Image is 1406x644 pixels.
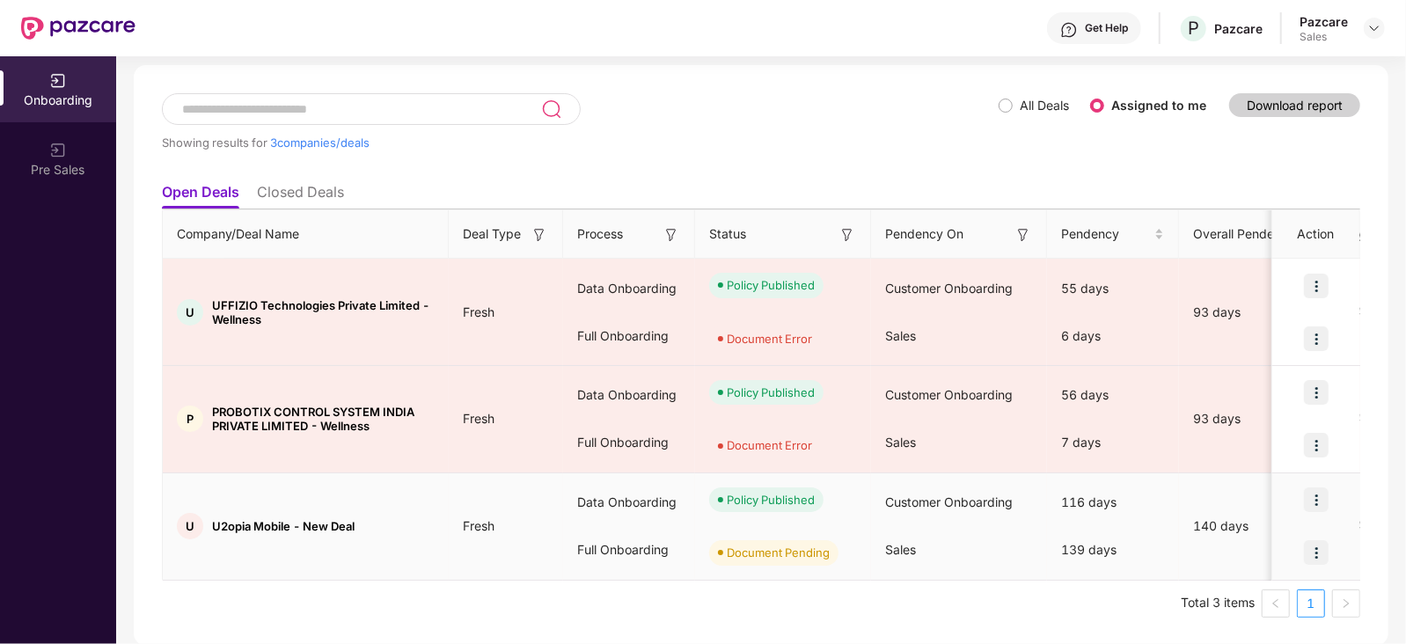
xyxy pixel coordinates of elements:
[1047,312,1179,360] div: 6 days
[1300,13,1348,30] div: Pazcare
[257,183,344,209] li: Closed Deals
[1047,265,1179,312] div: 55 days
[1304,380,1329,405] img: icon
[1179,303,1329,322] div: 93 days
[212,519,355,533] span: U2opia Mobile - New Deal
[727,276,815,294] div: Policy Published
[727,544,830,561] div: Document Pending
[885,435,916,450] span: Sales
[1014,226,1032,244] img: svg+xml;base64,PHN2ZyB3aWR0aD0iMTYiIGhlaWdodD0iMTYiIHZpZXdCb3g9IjAgMCAxNiAxNiIgZmlsbD0ibm9uZSIgeG...
[1111,98,1206,113] label: Assigned to me
[1229,93,1360,117] button: Download report
[1297,589,1325,618] li: 1
[1085,21,1128,35] div: Get Help
[1181,589,1255,618] li: Total 3 items
[212,405,435,433] span: PROBOTIX CONTROL SYSTEM INDIA PRIVATE LIMITED - Wellness
[885,224,963,244] span: Pendency On
[885,387,1013,402] span: Customer Onboarding
[1061,224,1151,244] span: Pendency
[449,304,509,319] span: Fresh
[1047,419,1179,466] div: 7 days
[1179,210,1329,259] th: Overall Pendency
[727,436,812,454] div: Document Error
[270,135,370,150] span: 3 companies/deals
[1179,409,1329,428] div: 93 days
[885,542,916,557] span: Sales
[563,419,695,466] div: Full Onboarding
[177,406,203,432] div: P
[727,491,815,509] div: Policy Published
[1332,589,1360,618] button: right
[727,384,815,401] div: Policy Published
[885,328,916,343] span: Sales
[709,224,746,244] span: Status
[1060,21,1078,39] img: svg+xml;base64,PHN2ZyBpZD0iSGVscC0zMngzMiIgeG1sbnM9Imh0dHA6Ly93d3cudzMub3JnLzIwMDAvc3ZnIiB3aWR0aD...
[1047,526,1179,574] div: 139 days
[1272,210,1360,259] th: Action
[1262,589,1290,618] button: left
[1298,590,1324,617] a: 1
[49,72,67,90] img: svg+xml;base64,PHN2ZyB3aWR0aD0iMjAiIGhlaWdodD0iMjAiIHZpZXdCb3g9IjAgMCAyMCAyMCIgZmlsbD0ibm9uZSIgeG...
[163,210,449,259] th: Company/Deal Name
[838,226,856,244] img: svg+xml;base64,PHN2ZyB3aWR0aD0iMTYiIGhlaWdodD0iMTYiIHZpZXdCb3g9IjAgMCAxNiAxNiIgZmlsbD0ibm9uZSIgeG...
[1367,21,1381,35] img: svg+xml;base64,PHN2ZyBpZD0iRHJvcGRvd24tMzJ4MzIiIHhtbG5zPSJodHRwOi8vd3d3LnczLm9yZy8yMDAwL3N2ZyIgd2...
[563,265,695,312] div: Data Onboarding
[177,299,203,326] div: U
[1304,274,1329,298] img: icon
[1341,598,1351,609] span: right
[1262,589,1290,618] li: Previous Page
[1188,18,1199,39] span: P
[563,526,695,574] div: Full Onboarding
[21,17,135,40] img: New Pazcare Logo
[463,224,521,244] span: Deal Type
[531,226,548,244] img: svg+xml;base64,PHN2ZyB3aWR0aD0iMTYiIGhlaWdodD0iMTYiIHZpZXdCb3g9IjAgMCAxNiAxNiIgZmlsbD0ibm9uZSIgeG...
[885,281,1013,296] span: Customer Onboarding
[1304,540,1329,565] img: icon
[449,411,509,426] span: Fresh
[177,513,203,539] div: U
[49,142,67,159] img: svg+xml;base64,PHN2ZyB3aWR0aD0iMjAiIGhlaWdodD0iMjAiIHZpZXdCb3g9IjAgMCAyMCAyMCIgZmlsbD0ibm9uZSIgeG...
[563,479,695,526] div: Data Onboarding
[541,99,561,120] img: svg+xml;base64,PHN2ZyB3aWR0aD0iMjQiIGhlaWdodD0iMjUiIHZpZXdCb3g9IjAgMCAyNCAyNSIgZmlsbD0ibm9uZSIgeG...
[212,298,435,326] span: UFFIZIO Technologies Private Limited - Wellness
[563,312,695,360] div: Full Onboarding
[727,330,812,348] div: Document Error
[1304,433,1329,457] img: icon
[1300,30,1348,44] div: Sales
[1304,487,1329,512] img: icon
[663,226,680,244] img: svg+xml;base64,PHN2ZyB3aWR0aD0iMTYiIGhlaWdodD0iMTYiIHZpZXdCb3g9IjAgMCAxNiAxNiIgZmlsbD0ibm9uZSIgeG...
[1214,20,1263,37] div: Pazcare
[1047,479,1179,526] div: 116 days
[162,135,999,150] div: Showing results for
[1179,516,1329,536] div: 140 days
[885,494,1013,509] span: Customer Onboarding
[1271,598,1281,609] span: left
[563,371,695,419] div: Data Onboarding
[1304,326,1329,351] img: icon
[449,518,509,533] span: Fresh
[1332,589,1360,618] li: Next Page
[162,183,239,209] li: Open Deals
[1020,98,1069,113] label: All Deals
[1047,371,1179,419] div: 56 days
[1047,210,1179,259] th: Pendency
[577,224,623,244] span: Process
